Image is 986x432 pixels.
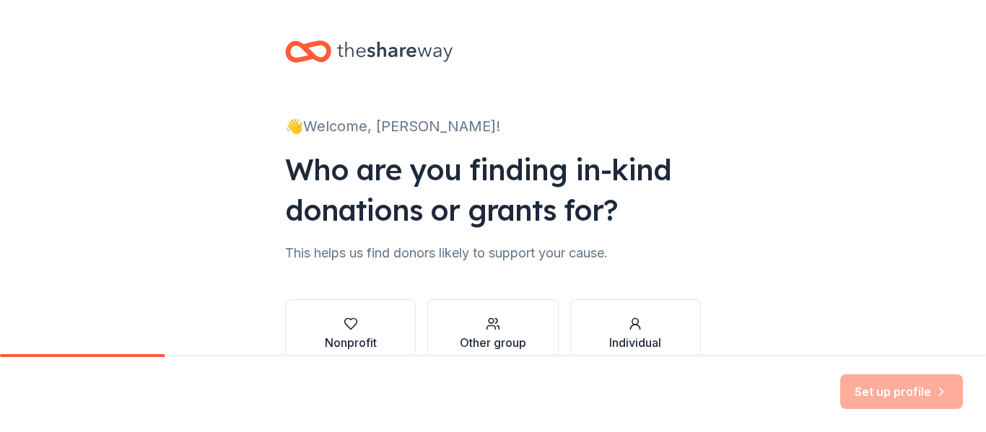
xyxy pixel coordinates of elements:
div: Who are you finding in-kind donations or grants for? [285,149,701,230]
div: 👋 Welcome, [PERSON_NAME]! [285,115,701,138]
button: Other group [427,299,558,369]
button: Nonprofit [285,299,416,369]
div: This helps us find donors likely to support your cause. [285,242,701,265]
div: Other group [460,334,526,351]
div: Individual [609,334,661,351]
button: Individual [570,299,701,369]
div: Nonprofit [325,334,377,351]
